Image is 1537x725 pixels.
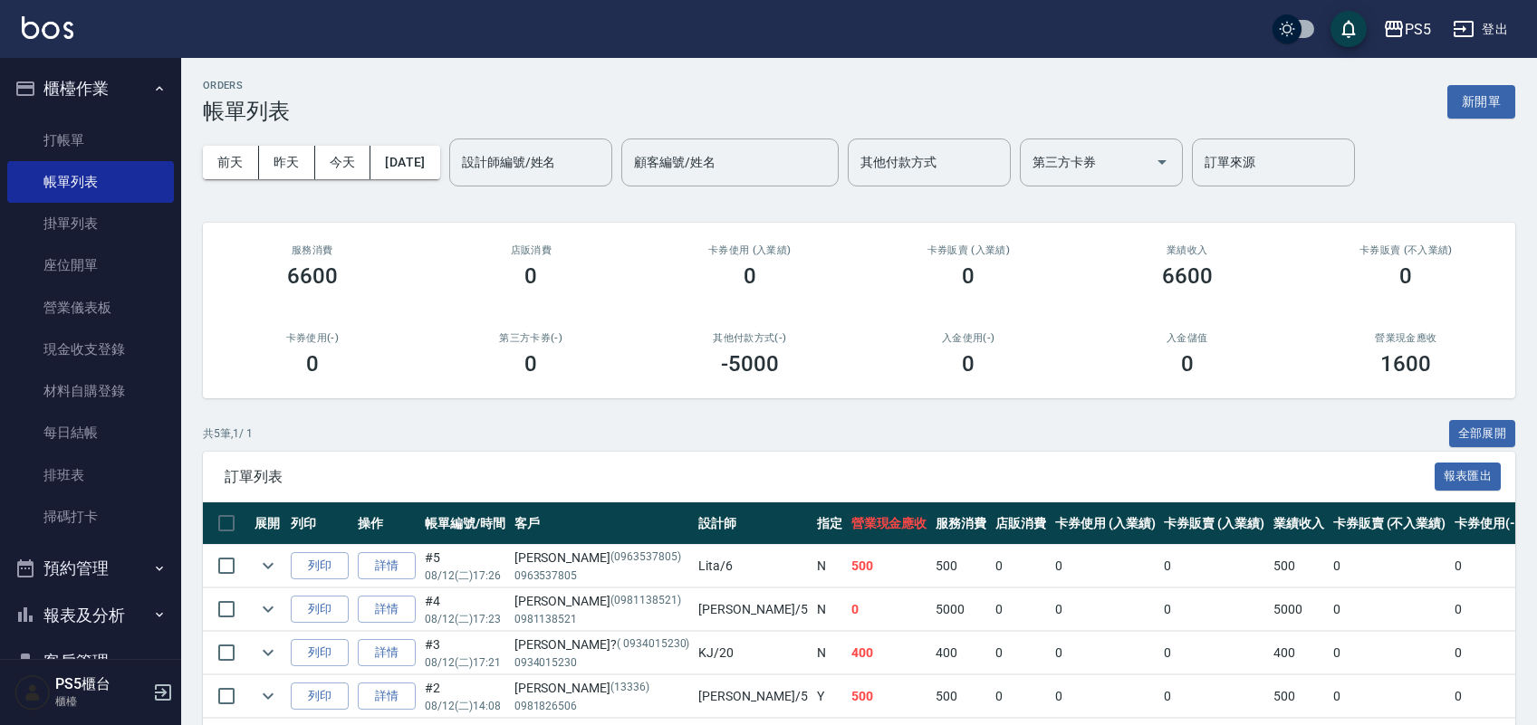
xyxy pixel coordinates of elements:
[7,454,174,496] a: 排班表
[847,675,932,718] td: 500
[7,592,174,639] button: 報表及分析
[510,502,695,545] th: 客戶
[255,552,282,579] button: expand row
[931,502,991,545] th: 服務消費
[881,244,1057,256] h2: 卡券販賣 (入業績)
[1159,675,1269,718] td: 0
[514,592,690,611] div: [PERSON_NAME]
[291,639,349,667] button: 列印
[358,639,416,667] a: 詳情
[847,632,932,674] td: 400
[420,675,510,718] td: #2
[444,244,620,256] h2: 店販消費
[812,545,847,587] td: N
[991,588,1051,631] td: 0
[420,545,510,587] td: #5
[514,635,690,654] div: [PERSON_NAME]?
[7,119,174,161] a: 打帳單
[255,639,282,666] button: expand row
[1450,545,1524,587] td: 0
[662,332,838,344] h2: 其他付款方式(-)
[286,502,353,545] th: 列印
[881,332,1057,344] h2: 入金使用(-)
[1447,85,1515,119] button: 新開單
[1449,420,1516,448] button: 全部展開
[55,675,148,693] h5: PS5櫃台
[1051,675,1160,718] td: 0
[358,682,416,711] a: 詳情
[444,332,620,344] h2: 第三方卡券(-)
[1435,467,1502,484] a: 報表匯出
[694,588,812,631] td: [PERSON_NAME] /5
[617,635,689,654] p: ( 0934015230)
[1329,675,1450,718] td: 0
[694,675,812,718] td: [PERSON_NAME] /5
[203,99,290,124] h3: 帳單列表
[1159,545,1269,587] td: 0
[610,549,681,568] p: (0963537805)
[1450,588,1524,631] td: 0
[1330,11,1367,47] button: save
[812,502,847,545] th: 指定
[694,502,812,545] th: 設計師
[370,146,439,179] button: [DATE]
[514,698,690,714] p: 0981826506
[420,632,510,674] td: #3
[1399,263,1412,289] h3: 0
[931,545,991,587] td: 500
[353,502,420,545] th: 操作
[291,596,349,624] button: 列印
[610,592,681,611] p: (0981138521)
[425,611,505,627] p: 08/12 (二) 17:23
[7,496,174,538] a: 掃碼打卡
[812,588,847,631] td: N
[610,679,649,698] p: (13336)
[721,351,779,377] h3: -5000
[287,263,338,289] h3: 6600
[225,468,1435,486] span: 訂單列表
[812,632,847,674] td: N
[514,549,690,568] div: [PERSON_NAME]
[225,332,400,344] h2: 卡券使用(-)
[1329,545,1450,587] td: 0
[358,596,416,624] a: 詳情
[991,632,1051,674] td: 0
[7,545,174,592] button: 預約管理
[420,588,510,631] td: #4
[1329,632,1450,674] td: 0
[203,80,290,91] h2: ORDERS
[1450,502,1524,545] th: 卡券使用(-)
[514,568,690,584] p: 0963537805
[420,502,510,545] th: 帳單編號/時間
[847,502,932,545] th: 營業現金應收
[1405,18,1431,41] div: PS5
[7,203,174,244] a: 掛單列表
[425,568,505,584] p: 08/12 (二) 17:26
[1269,675,1329,718] td: 500
[1450,675,1524,718] td: 0
[694,632,812,674] td: KJ /20
[203,146,259,179] button: 前天
[1051,502,1160,545] th: 卡券使用 (入業績)
[931,675,991,718] td: 500
[1380,351,1431,377] h3: 1600
[1162,263,1213,289] h3: 6600
[1051,545,1160,587] td: 0
[991,675,1051,718] td: 0
[55,693,148,710] p: 櫃檯
[7,65,174,112] button: 櫃檯作業
[847,545,932,587] td: 500
[291,682,349,711] button: 列印
[250,502,286,545] th: 展開
[225,244,400,256] h3: 服務消費
[1435,463,1502,491] button: 報表匯出
[1100,332,1275,344] h2: 入金儲值
[694,545,812,587] td: Lita /6
[259,146,315,179] button: 昨天
[1329,502,1450,545] th: 卡券販賣 (不入業績)
[22,16,73,39] img: Logo
[1269,588,1329,631] td: 5000
[7,244,174,286] a: 座位開單
[1319,332,1494,344] h2: 營業現金應收
[306,351,319,377] h3: 0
